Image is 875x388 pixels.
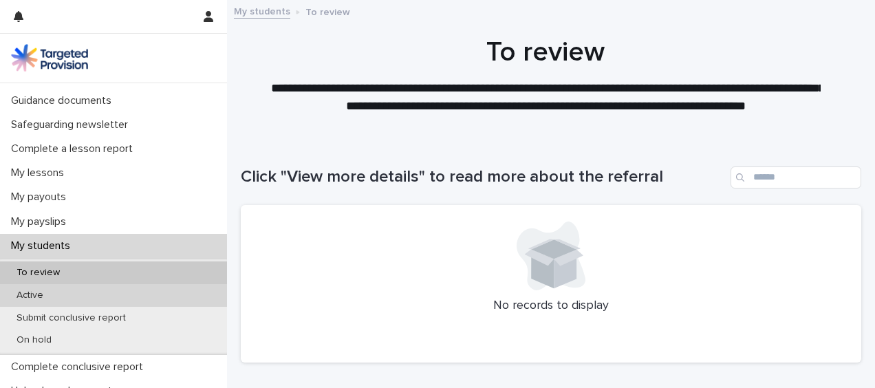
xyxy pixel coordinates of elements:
a: My students [234,3,290,19]
input: Search [731,166,861,188]
p: Guidance documents [6,94,122,107]
h1: To review [241,36,851,69]
p: To review [305,3,350,19]
p: No records to display [257,299,845,314]
p: Complete conclusive report [6,360,154,374]
img: M5nRWzHhSzIhMunXDL62 [11,44,88,72]
p: To review [6,267,71,279]
h1: Click "View more details" to read more about the referral [241,167,725,187]
p: My payouts [6,191,77,204]
p: My payslips [6,215,77,228]
p: My lessons [6,166,75,180]
p: My students [6,239,81,252]
p: Active [6,290,54,301]
p: Submit conclusive report [6,312,137,324]
p: Complete a lesson report [6,142,144,155]
p: On hold [6,334,63,346]
p: Safeguarding newsletter [6,118,139,131]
